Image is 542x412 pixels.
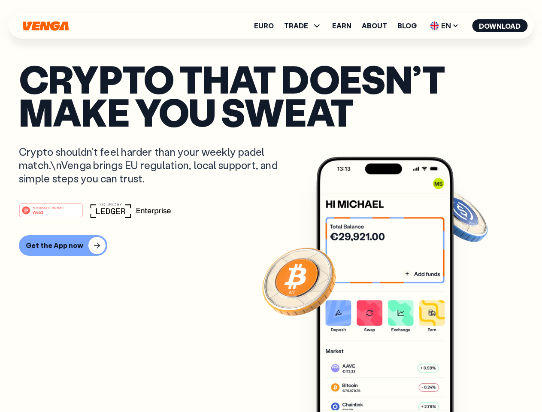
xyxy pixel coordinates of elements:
a: About [362,22,387,29]
img: USDC coin [428,185,490,246]
p: Crypto that doesn’t make you sweat [19,62,523,128]
img: flag-uk [430,21,439,30]
a: Get the App now [19,235,523,256]
a: Blog [397,22,417,29]
svg: Home [21,21,70,31]
img: Bitcoin [260,242,338,320]
a: Euro [254,22,274,29]
button: Get the App now [19,235,107,256]
a: #1 PRODUCT OF THE MONTHWeb3 [19,208,83,219]
span: TRADE [284,22,308,29]
p: Crypto shouldn’t feel harder than your weekly padel match.\nVenga brings EU regulation, local sup... [19,145,290,185]
a: Earn [332,22,351,29]
div: Get the App now [26,241,83,250]
tspan: Web3 [33,209,43,214]
button: Download [472,19,527,32]
span: EN [427,19,462,33]
span: TRADE [284,21,322,31]
tspan: #1 PRODUCT OF THE MONTH [33,206,65,209]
